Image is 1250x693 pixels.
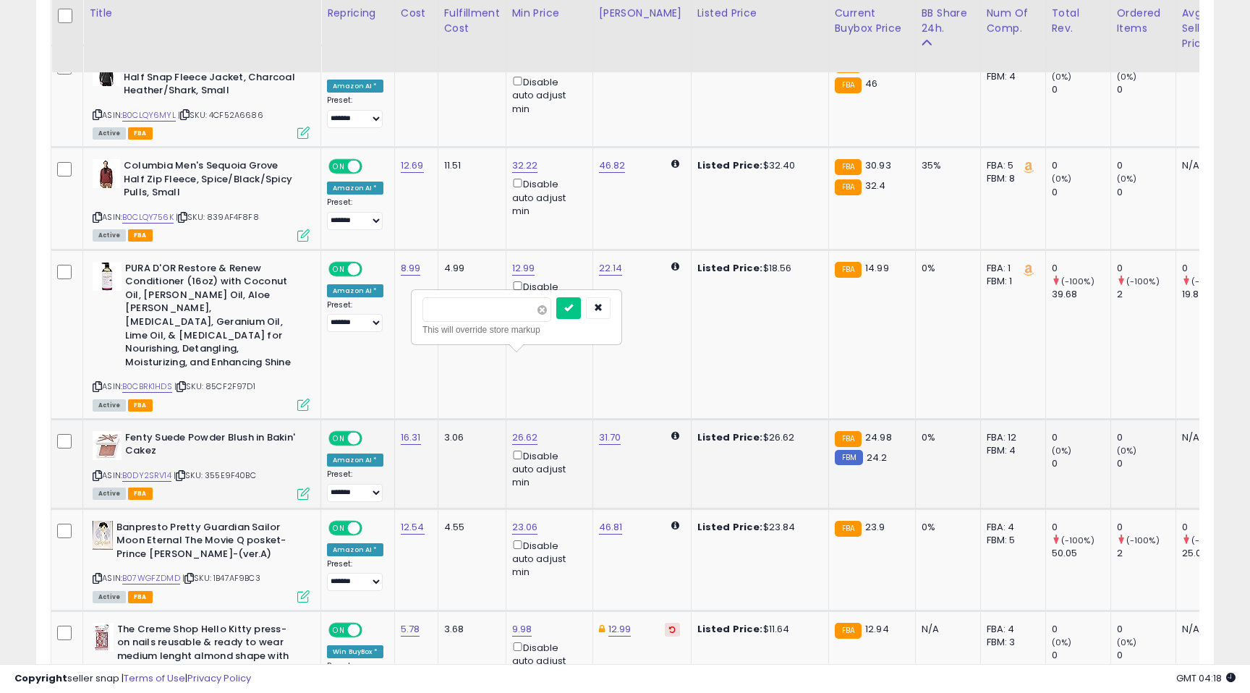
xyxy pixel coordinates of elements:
div: 4.99 [444,262,495,275]
img: 41gHEkgGh2L._SL40_.jpg [93,159,120,188]
span: 46 [865,77,877,90]
div: 19.84 [1182,288,1241,301]
span: All listings currently available for purchase on Amazon [93,488,126,500]
div: Fulfillment Cost [444,6,500,36]
span: OFF [360,624,383,637]
div: Title [89,6,315,21]
div: Disable auto adjust min [512,448,582,490]
small: FBM [835,450,863,465]
div: 0 [1052,83,1110,96]
a: 22.14 [599,261,623,276]
a: 23.06 [512,520,538,535]
div: seller snap | | [14,672,251,686]
span: 24.2 [867,451,888,464]
div: Amazon AI * [327,80,383,93]
div: Preset: [327,95,383,128]
div: Disable auto adjust min [512,639,582,681]
span: All listings currently available for purchase on Amazon [93,127,126,140]
span: 14.99 [865,261,889,275]
div: Preset: [327,469,383,502]
a: 8.99 [401,261,421,276]
span: | SKU: 1B47AF9BC3 [182,572,260,584]
div: Disable auto adjust min [512,537,582,579]
span: OFF [360,432,383,444]
div: 0 [1117,649,1175,662]
div: Current Buybox Price [835,6,909,36]
div: 0 [1052,431,1110,444]
div: 2 [1117,288,1175,301]
small: (-100%) [1061,535,1094,546]
div: Cost [401,6,432,21]
div: 0 [1052,623,1110,636]
div: 4.55 [444,521,495,534]
small: FBA [835,521,862,537]
small: (0%) [1052,637,1072,648]
span: 2025-09-13 04:18 GMT [1176,671,1236,685]
div: 0 [1117,623,1175,636]
span: 24.98 [865,430,892,444]
div: FBA: 4 [987,521,1034,534]
div: 25.03 [1182,547,1241,560]
small: (-100%) [1191,276,1225,287]
div: FBA: 12 [987,431,1034,444]
div: 35% [922,159,969,172]
span: ON [330,161,348,173]
div: Amazon AI * [327,454,383,467]
div: Preset: [327,559,383,592]
span: 12.94 [865,622,889,636]
div: 50.05 [1052,547,1110,560]
div: 2 [1117,547,1175,560]
span: All listings currently available for purchase on Amazon [93,591,126,603]
b: Columbia Mens Steens Mountain Half Snap Fleece Jacket, Charcoal Heather/Shark, Small [124,57,299,101]
div: 0 [1117,83,1175,96]
div: 0 [1052,262,1110,275]
div: 0 [1182,521,1241,534]
img: 41Vn+VMMm6L._SL40_.jpg [93,623,114,652]
img: 41tmxsBgruL._SL40_.jpg [93,431,122,460]
small: FBA [835,179,862,195]
span: ON [330,263,348,275]
a: 12.69 [401,158,424,173]
div: BB Share 24h. [922,6,974,36]
span: All listings currently available for purchase on Amazon [93,229,126,242]
small: FBA [835,623,862,639]
div: $32.40 [697,159,817,172]
b: Listed Price: [697,158,763,172]
small: FBA [835,431,862,447]
div: 0 [1117,431,1175,444]
b: Listed Price: [697,261,763,275]
div: Amazon AI * [327,543,383,556]
div: Preset: [327,300,383,333]
div: 0 [1117,457,1175,470]
div: Preset: [327,197,383,230]
small: FBA [835,262,862,278]
div: 0% [922,262,969,275]
div: Amazon AI * [327,284,383,297]
div: Repricing [327,6,388,21]
div: 0 [1117,186,1175,199]
span: | SKU: 85CF2F97D1 [174,380,255,392]
span: ON [330,522,348,534]
a: 32.22 [512,158,538,173]
img: 41oWdWXSElL._SL40_.jpg [93,521,113,550]
div: ASIN: [93,57,310,137]
a: B0CLQY6MYL [122,109,176,122]
small: (-100%) [1126,535,1160,546]
span: FBA [128,229,153,242]
b: Listed Price: [697,430,763,444]
span: ON [330,432,348,444]
a: 5.78 [401,622,420,637]
img: 41RNgpCT73L._SL40_.jpg [93,262,122,291]
div: FBM: 8 [987,172,1034,185]
div: Disable auto adjust min [512,279,582,320]
div: 0% [922,521,969,534]
div: 3.06 [444,431,495,444]
div: $11.64 [697,623,817,636]
b: Listed Price: [697,520,763,534]
b: PURA D'OR Restore & Renew Conditioner (16oz) with Coconut Oil, [PERSON_NAME] Oil, Aloe [PERSON_NA... [125,262,301,373]
div: 0 [1052,649,1110,662]
span: FBA [128,127,153,140]
span: 23.9 [865,520,885,534]
span: OFF [360,522,383,534]
b: Listed Price: [697,622,763,636]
